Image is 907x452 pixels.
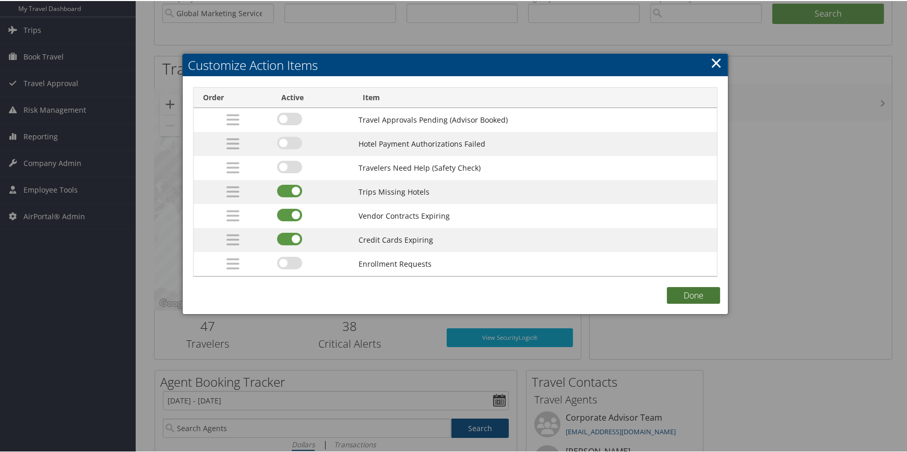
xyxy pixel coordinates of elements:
[272,87,353,107] th: Active
[353,227,717,251] td: Credit Cards Expiring
[353,155,717,179] td: Travelers Need Help (Safety Check)
[353,107,717,131] td: Travel Approvals Pending (Advisor Booked)
[353,179,717,203] td: Trips Missing Hotels
[353,251,717,275] td: Enrollment Requests
[710,51,722,72] a: Close
[353,203,717,227] td: Vendor Contracts Expiring
[353,87,717,107] th: Item
[667,286,720,303] button: Done
[183,53,728,76] h2: Customize Action Items
[353,131,717,155] td: Hotel Payment Authorizations Failed
[194,87,272,107] th: Order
